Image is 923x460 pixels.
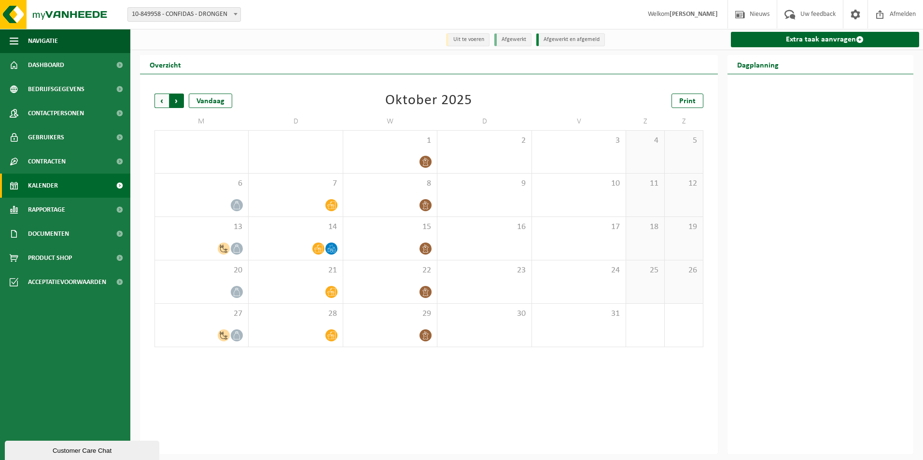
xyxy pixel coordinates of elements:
span: Contracten [28,149,66,174]
span: 19 [670,222,698,232]
span: 25 [631,265,659,276]
span: 12 [670,178,698,189]
span: Kalender [28,174,58,198]
span: Bedrijfsgegevens [28,77,84,101]
a: Print [671,94,703,108]
span: 14 [253,222,337,232]
span: Volgende [169,94,184,108]
span: 26 [670,265,698,276]
span: Acceptatievoorwaarden [28,270,106,294]
span: 7 [253,178,337,189]
span: 17 [537,222,621,232]
span: Product Shop [28,246,72,270]
a: Extra taak aanvragen [731,32,920,47]
span: 30 [442,309,526,319]
td: D [249,113,343,130]
span: 13 [160,222,243,232]
span: 2 [442,135,526,146]
span: 9 [442,178,526,189]
span: Navigatie [28,29,58,53]
li: Afgewerkt en afgemeld [536,33,605,46]
span: Gebruikers [28,125,64,149]
span: 24 [537,265,621,276]
span: Vorige [154,94,169,108]
span: 8 [348,178,432,189]
span: 10-849958 - CONFIDAS - DRONGEN [127,7,241,22]
div: Vandaag [189,94,232,108]
span: Print [679,97,696,105]
td: M [154,113,249,130]
span: 20 [160,265,243,276]
td: D [437,113,531,130]
span: 27 [160,309,243,319]
span: 22 [348,265,432,276]
td: V [532,113,626,130]
span: 28 [253,309,337,319]
li: Uit te voeren [446,33,489,46]
span: 16 [442,222,526,232]
td: Z [626,113,665,130]
span: Contactpersonen [28,101,84,125]
div: Oktober 2025 [385,94,472,108]
span: 6 [160,178,243,189]
td: W [343,113,437,130]
li: Afgewerkt [494,33,531,46]
span: 21 [253,265,337,276]
span: 29 [348,309,432,319]
span: 5 [670,135,698,146]
h2: Overzicht [140,55,191,74]
span: 23 [442,265,526,276]
iframe: chat widget [5,439,161,460]
h2: Dagplanning [727,55,788,74]
span: 10 [537,178,621,189]
td: Z [665,113,703,130]
span: Dashboard [28,53,64,77]
span: Documenten [28,222,69,246]
span: 10-849958 - CONFIDAS - DRONGEN [128,8,240,21]
span: 11 [631,178,659,189]
span: Rapportage [28,198,65,222]
span: 3 [537,135,621,146]
span: 1 [348,135,432,146]
span: 18 [631,222,659,232]
strong: [PERSON_NAME] [670,11,718,18]
span: 4 [631,135,659,146]
span: 31 [537,309,621,319]
span: 15 [348,222,432,232]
